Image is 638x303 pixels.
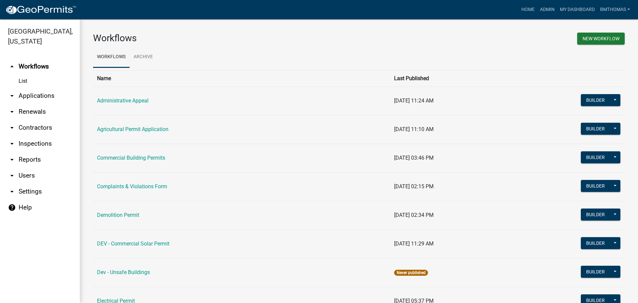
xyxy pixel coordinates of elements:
a: Demolition Permit [97,212,139,218]
h3: Workflows [93,33,354,44]
a: DEV - Commercial Solar Permit [97,240,169,247]
i: arrow_drop_down [8,188,16,196]
span: [DATE] 02:34 PM [394,212,434,218]
button: Builder [581,266,610,278]
span: [DATE] 11:29 AM [394,240,434,247]
a: Archive [130,47,157,68]
span: [DATE] 11:10 AM [394,126,434,132]
i: arrow_drop_down [8,172,16,180]
a: Home [519,3,537,16]
i: arrow_drop_up [8,63,16,71]
i: arrow_drop_down [8,108,16,116]
button: Builder [581,180,610,192]
button: Builder [581,94,610,106]
span: [DATE] 03:46 PM [394,155,434,161]
th: Name [93,70,390,86]
a: Admin [537,3,557,16]
a: Complaints & Violations Form [97,183,167,190]
button: New Workflow [577,33,625,45]
a: Administrative Appeal [97,97,149,104]
th: Last Published [390,70,506,86]
button: Builder [581,237,610,249]
button: Builder [581,209,610,221]
i: arrow_drop_down [8,124,16,132]
span: [DATE] 11:24 AM [394,97,434,104]
i: help [8,204,16,212]
button: Builder [581,123,610,135]
a: My Dashboard [557,3,597,16]
i: arrow_drop_down [8,156,16,164]
span: [DATE] 02:15 PM [394,183,434,190]
i: arrow_drop_down [8,140,16,148]
a: Dev - Unsafe Buildings [97,269,150,275]
a: Workflows [93,47,130,68]
button: Builder [581,151,610,163]
a: Agricultural Permit Application [97,126,168,132]
a: bmthomas [597,3,633,16]
i: arrow_drop_down [8,92,16,100]
span: Never published [394,270,428,276]
a: Commercial Building Permits [97,155,165,161]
